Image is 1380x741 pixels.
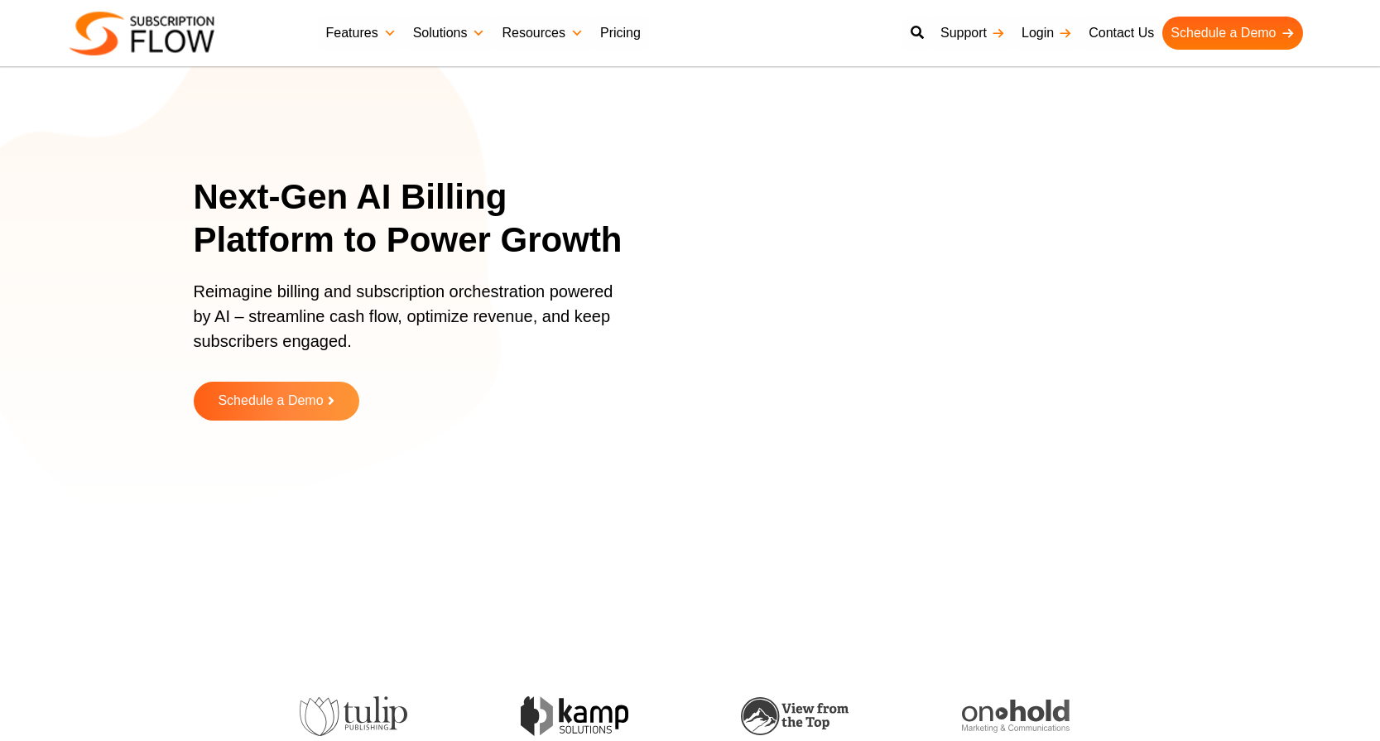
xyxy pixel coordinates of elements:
img: orange-onions [1049,695,1156,737]
h1: Next-Gen AI Billing Platform to Power Growth [194,176,645,262]
a: Schedule a Demo [1162,17,1302,50]
a: Features [318,17,405,50]
a: Login [1013,17,1080,50]
a: Resources [493,17,591,50]
a: Schedule a Demo [194,382,359,421]
p: Reimagine billing and subscription orchestration powered by AI – streamline cash flow, optimize r... [194,279,624,370]
img: Subscriptionflow [70,12,214,55]
a: Pricing [592,17,649,50]
a: Support [932,17,1013,50]
img: kamp-solution [387,696,494,735]
a: Solutions [405,17,494,50]
img: view-from-the-top [608,697,715,736]
span: Schedule a Demo [218,394,323,408]
img: onhold-marketing [829,700,936,733]
a: Contact Us [1080,17,1162,50]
